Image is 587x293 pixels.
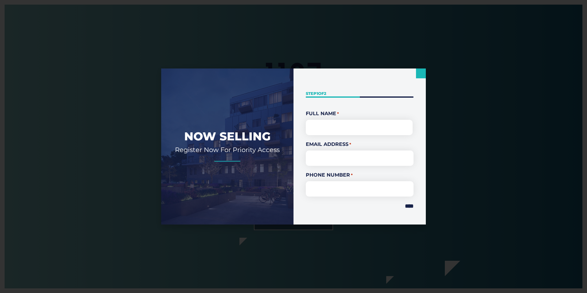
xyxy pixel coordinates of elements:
[306,141,414,148] label: Email Address
[317,91,318,96] span: 1
[324,91,326,96] span: 2
[170,146,284,154] h2: Register Now For Priority Access
[416,68,426,78] a: Close
[306,91,414,96] p: Step of
[306,110,414,117] legend: Full Name
[306,171,414,179] label: Phone Number
[170,129,284,144] h2: Now Selling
